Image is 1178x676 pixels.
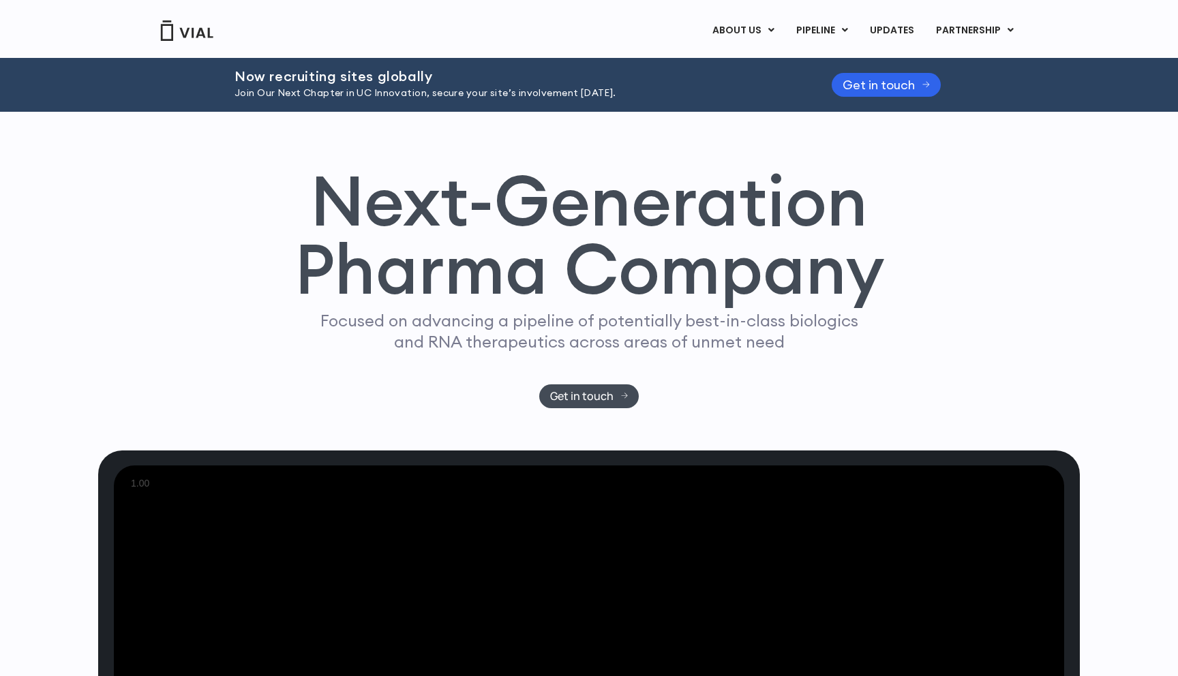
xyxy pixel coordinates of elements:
a: Get in touch [539,384,639,408]
span: Get in touch [550,391,614,401]
a: ABOUT USMenu Toggle [701,19,785,42]
a: PARTNERSHIPMenu Toggle [925,19,1025,42]
h2: Now recruiting sites globally [235,69,798,84]
img: Vial Logo [160,20,214,41]
h1: Next-Generation Pharma Company [294,166,884,304]
p: Focused on advancing a pipeline of potentially best-in-class biologics and RNA therapeutics acros... [314,310,864,352]
p: Join Our Next Chapter in UC Innovation, secure your site’s involvement [DATE]. [235,86,798,101]
a: UPDATES [859,19,924,42]
span: Get in touch [843,80,915,90]
a: PIPELINEMenu Toggle [785,19,858,42]
a: Get in touch [832,73,941,97]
